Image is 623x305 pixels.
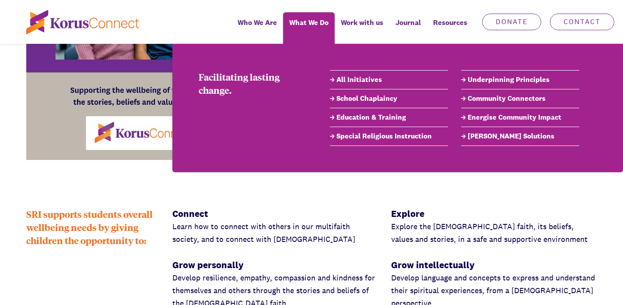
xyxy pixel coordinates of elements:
[335,12,389,44] a: Work with us
[172,207,378,220] div: Connect
[461,131,579,142] a: [PERSON_NAME] Solutions
[283,12,335,44] a: What We Do
[238,16,277,29] span: Who We Are
[172,220,378,246] p: Learn how to connect with others in our multifaith society, and to connect with [DEMOGRAPHIC_DATA]
[391,259,597,272] div: Grow intellectually
[461,93,579,104] a: Community Connectors
[482,14,541,30] a: Donate
[461,112,579,123] a: Energise Community Impact
[231,12,283,44] a: Who We Are
[199,70,304,96] div: Facilitating lasting change.
[172,259,378,272] div: Grow personally
[330,93,448,104] a: School Chaplaincy
[389,12,427,44] a: Journal
[289,16,329,29] span: What We Do
[330,131,448,142] a: Special Religious Instruction
[330,74,448,85] a: All Initiatives
[341,16,383,29] span: Work with us
[391,220,597,246] p: Explore the [DEMOGRAPHIC_DATA] faith, its beliefs, values and stories, in a safe and supportive e...
[395,16,421,29] span: Journal
[26,10,139,34] img: korus-connect%2Fc5177985-88d5-491d-9cd7-4a1febad1357_logo.svg
[461,74,579,85] a: Underpinning Principles
[427,12,473,44] div: Resources
[330,112,448,123] a: Education & Training
[550,14,614,30] a: Contact
[391,207,597,220] div: Explore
